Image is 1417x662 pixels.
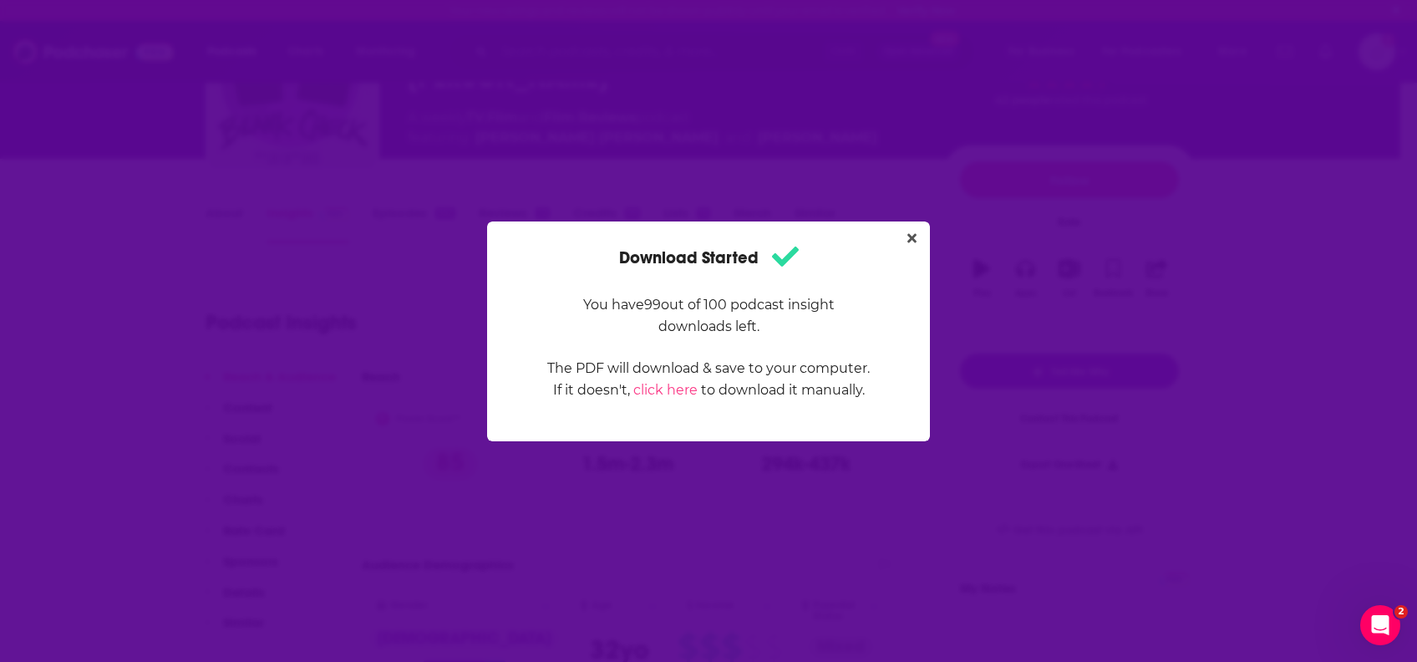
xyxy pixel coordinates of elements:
p: The PDF will download & save to your computer. If it doesn't, to download it manually. [546,358,871,401]
h1: Download Started [619,242,799,274]
a: click here [633,382,698,398]
span: 2 [1394,605,1408,619]
iframe: Intercom live chat [1360,605,1400,645]
p: You have 99 out of 100 podcast insight downloads left. [546,294,871,338]
button: Close [901,228,923,249]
